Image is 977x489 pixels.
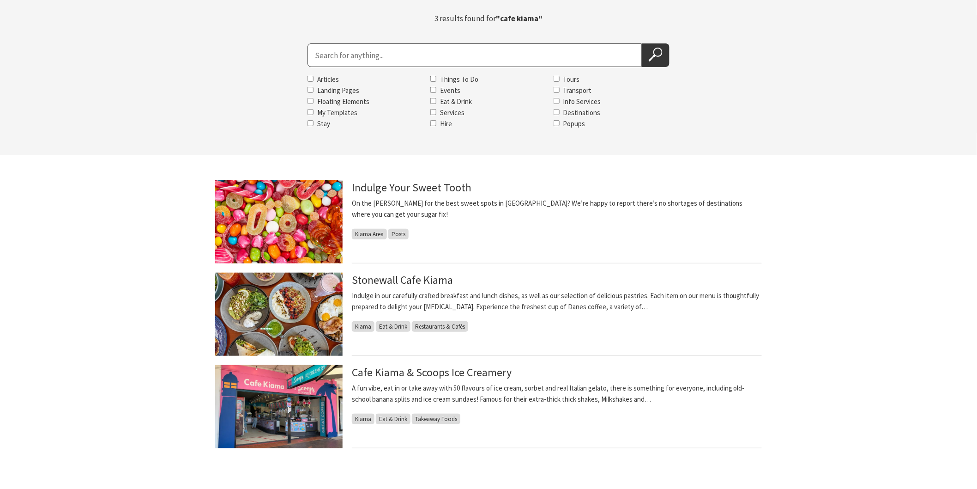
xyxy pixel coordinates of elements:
span: Kiama [352,414,374,424]
img: Scoops [215,365,343,448]
label: Floating Elements [317,97,369,106]
label: Eat & Drink [440,97,472,106]
span: Kiama [352,321,374,332]
span: Restaurants & Cafés [412,321,468,332]
label: Articles [317,75,339,84]
span: Kiama Area [352,229,387,239]
label: Info Services [563,97,601,106]
label: Hire [440,119,452,128]
span: Eat & Drink [376,321,410,332]
span: Posts [388,229,409,239]
label: Stay [317,119,330,128]
p: Indulge in our carefully crafted breakfast and lunch dishes, as well as our selection of deliciou... [352,290,762,312]
a: Stonewall Cafe Kiama [352,273,453,287]
p: A fun vibe, eat in or take away with 50 flavours of ice cream, sorbet and real Italian gelato, th... [352,383,762,405]
a: Indulge Your Sweet Tooth [352,180,471,195]
label: Popups [563,119,585,128]
label: Things To Do [440,75,478,84]
p: On the [PERSON_NAME] for the best sweet spots in [GEOGRAPHIC_DATA]? We’re happy to report there’s... [352,198,762,220]
label: Services [440,108,464,117]
span: Takeaway Foods [412,414,460,424]
a: Cafe Kiama & Scoops Ice Creamery [352,365,512,379]
strong: "cafe kiama" [496,13,543,24]
label: Transport [563,86,592,95]
input: Search for: [308,43,642,67]
label: My Templates [317,108,357,117]
label: Destinations [563,108,601,117]
label: Tours [563,75,580,84]
label: Events [440,86,460,95]
span: Eat & Drink [376,414,410,424]
p: 3 results found for [373,12,604,25]
label: Landing Pages [317,86,359,95]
